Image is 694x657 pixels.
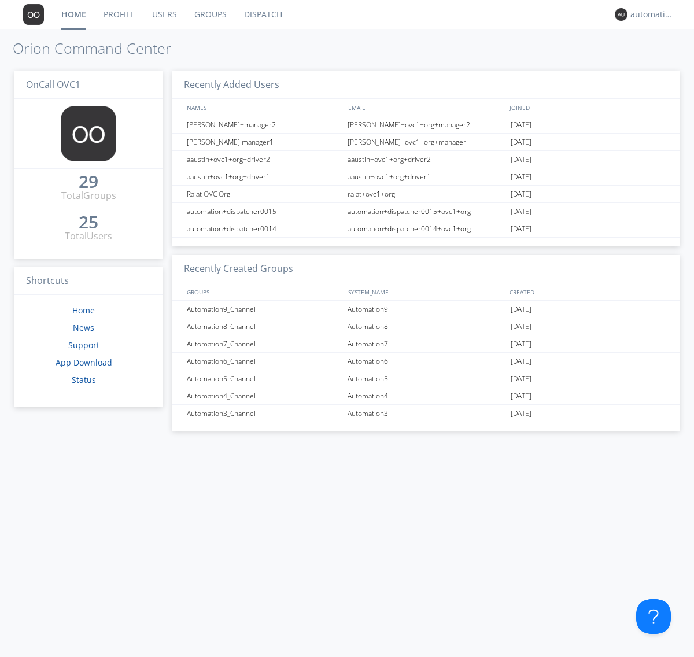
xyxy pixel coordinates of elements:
span: [DATE] [511,134,531,151]
a: automation+dispatcher0014automation+dispatcher0014+ovc1+org[DATE] [172,220,680,238]
span: [DATE] [511,387,531,405]
a: Status [72,374,96,385]
span: [DATE] [511,370,531,387]
a: [PERSON_NAME] manager1[PERSON_NAME]+ovc1+org+manager[DATE] [172,134,680,151]
div: automation+dispatcher0014 [630,9,674,20]
a: 29 [79,176,98,189]
span: [DATE] [511,335,531,353]
div: aaustin+ovc1+org+driver2 [345,151,508,168]
div: Automation8 [345,318,508,335]
span: [DATE] [511,301,531,318]
a: aaustin+ovc1+org+driver1aaustin+ovc1+org+driver1[DATE] [172,168,680,186]
a: Automation9_ChannelAutomation9[DATE] [172,301,680,318]
div: aaustin+ovc1+org+driver2 [184,151,344,168]
div: 25 [79,216,98,228]
a: automation+dispatcher0015automation+dispatcher0015+ovc1+org[DATE] [172,203,680,220]
span: [DATE] [511,151,531,168]
div: Automation4 [345,387,508,404]
span: [DATE] [511,203,531,220]
div: automation+dispatcher0015 [184,203,344,220]
img: 373638.png [615,8,627,21]
span: [DATE] [511,405,531,422]
a: Automation4_ChannelAutomation4[DATE] [172,387,680,405]
div: aaustin+ovc1+org+driver1 [184,168,344,185]
div: Automation4_Channel [184,387,344,404]
a: Automation7_ChannelAutomation7[DATE] [172,335,680,353]
div: [PERSON_NAME]+ovc1+org+manager [345,134,508,150]
div: Rajat OVC Org [184,186,344,202]
a: News [73,322,94,333]
a: 25 [79,216,98,230]
div: [PERSON_NAME]+ovc1+org+manager2 [345,116,508,133]
div: Automation7_Channel [184,335,344,352]
a: Automation5_ChannelAutomation5[DATE] [172,370,680,387]
div: Total Groups [61,189,116,202]
iframe: Toggle Customer Support [636,599,671,634]
div: Automation9_Channel [184,301,344,318]
div: Automation5 [345,370,508,387]
div: Total Users [65,230,112,243]
div: Automation3_Channel [184,405,344,422]
a: App Download [56,357,112,368]
a: Automation8_ChannelAutomation8[DATE] [172,318,680,335]
div: SYSTEM_NAME [345,283,507,300]
div: Automation5_Channel [184,370,344,387]
div: Automation9 [345,301,508,318]
span: [DATE] [511,353,531,370]
img: 373638.png [61,106,116,161]
div: automation+dispatcher0014 [184,220,344,237]
div: NAMES [184,99,342,116]
a: [PERSON_NAME]+manager2[PERSON_NAME]+ovc1+org+manager2[DATE] [172,116,680,134]
div: Automation8_Channel [184,318,344,335]
div: GROUPS [184,283,342,300]
span: OnCall OVC1 [26,78,80,91]
div: aaustin+ovc1+org+driver1 [345,168,508,185]
div: Automation6 [345,353,508,370]
h3: Recently Created Groups [172,255,680,283]
a: aaustin+ovc1+org+driver2aaustin+ovc1+org+driver2[DATE] [172,151,680,168]
a: Support [68,339,99,350]
div: CREATED [507,283,669,300]
div: Automation7 [345,335,508,352]
div: EMAIL [345,99,507,116]
div: automation+dispatcher0014+ovc1+org [345,220,508,237]
div: JOINED [507,99,669,116]
h3: Shortcuts [14,267,163,296]
div: [PERSON_NAME]+manager2 [184,116,344,133]
span: [DATE] [511,168,531,186]
a: Automation6_ChannelAutomation6[DATE] [172,353,680,370]
div: [PERSON_NAME] manager1 [184,134,344,150]
div: Automation6_Channel [184,353,344,370]
div: Automation3 [345,405,508,422]
img: 373638.png [23,4,44,25]
span: [DATE] [511,318,531,335]
span: [DATE] [511,116,531,134]
a: Rajat OVC Orgrajat+ovc1+org[DATE] [172,186,680,203]
div: automation+dispatcher0015+ovc1+org [345,203,508,220]
span: [DATE] [511,220,531,238]
div: rajat+ovc1+org [345,186,508,202]
a: Home [72,305,95,316]
span: [DATE] [511,186,531,203]
div: 29 [79,176,98,187]
h3: Recently Added Users [172,71,680,99]
a: Automation3_ChannelAutomation3[DATE] [172,405,680,422]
